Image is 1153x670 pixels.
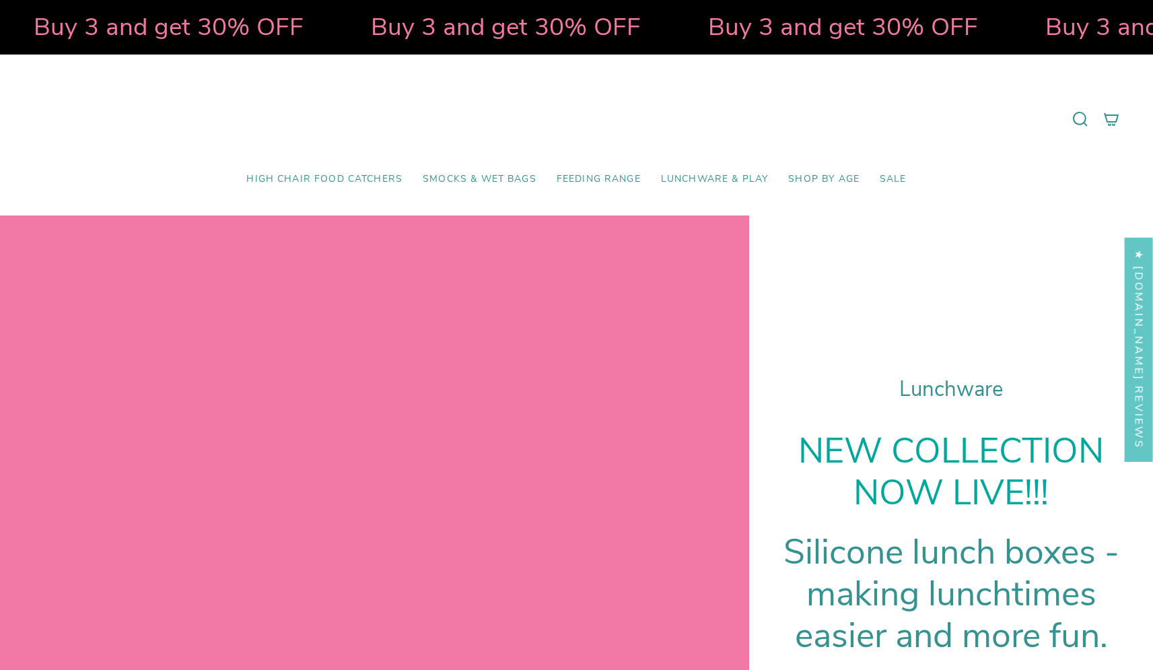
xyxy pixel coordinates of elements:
[413,164,547,195] a: Smocks & Wet Bags
[788,174,860,185] span: Shop by Age
[246,174,403,185] span: High Chair Food Catchers
[703,10,973,44] strong: Buy 3 and get 30% OFF
[365,10,635,44] strong: Buy 3 and get 30% OFF
[557,174,641,185] span: Feeding Range
[547,164,651,195] a: Feeding Range
[778,164,870,195] a: Shop by Age
[798,428,1104,516] strong: NEW COLLECTION NOW LIVE!!!
[870,164,917,195] a: SALE
[423,174,536,185] span: Smocks & Wet Bags
[661,174,768,185] span: Lunchware & Play
[1125,237,1153,461] div: Click to open Judge.me floating reviews tab
[783,531,1119,657] h1: Silicone lunch boxes - making lu
[236,164,413,195] a: High Chair Food Catchers
[651,164,778,195] a: Lunchware & Play
[880,174,907,185] span: SALE
[28,10,298,44] strong: Buy 3 and get 30% OFF
[783,377,1119,402] h1: Lunchware
[460,75,693,164] a: Mumma’s Little Helpers
[795,570,1108,659] span: nchtimes easier and more fun.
